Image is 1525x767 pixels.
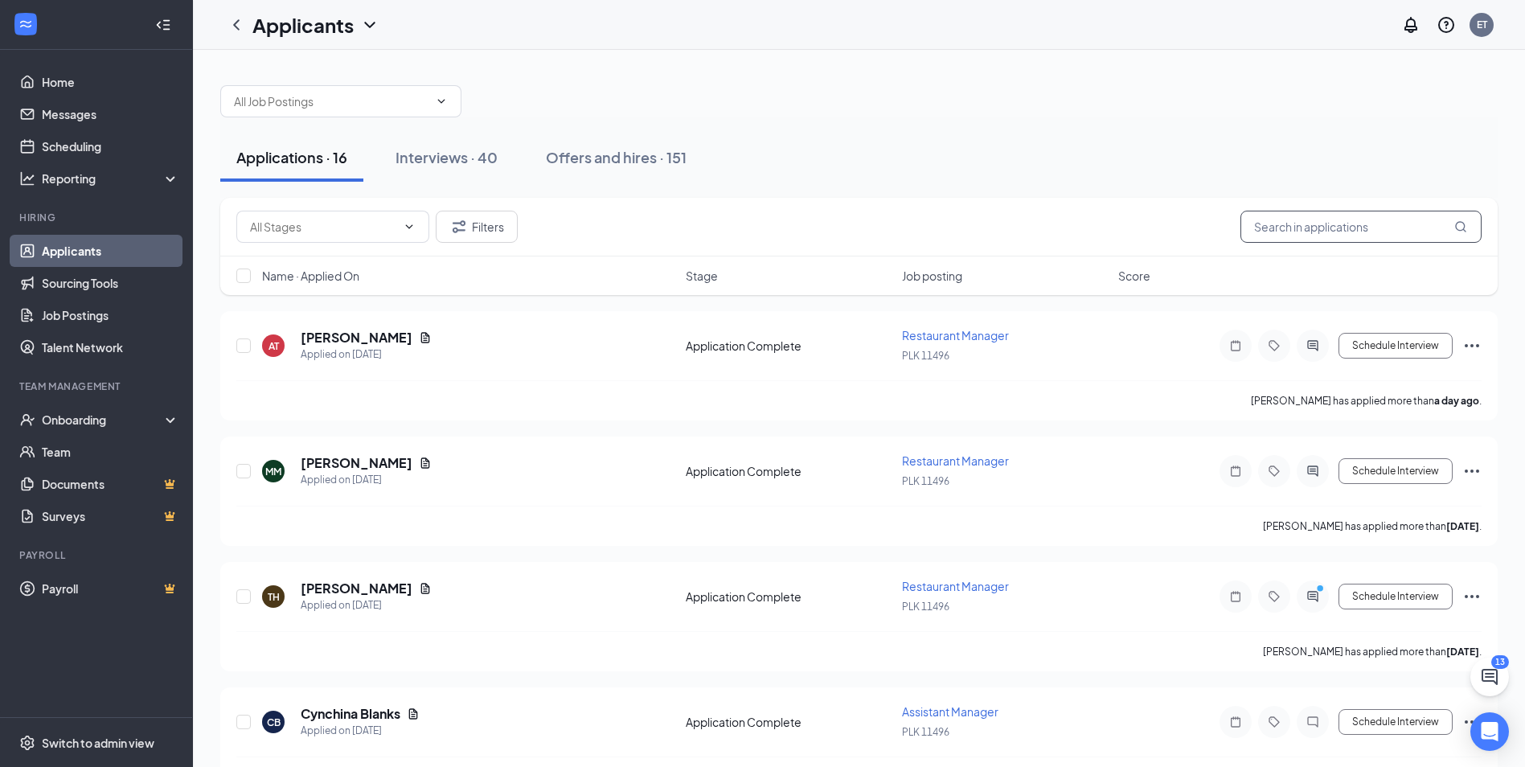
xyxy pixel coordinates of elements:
[301,454,412,472] h5: [PERSON_NAME]
[1226,590,1245,603] svg: Note
[1338,333,1453,359] button: Schedule Interview
[19,170,35,187] svg: Analysis
[902,726,949,738] span: PLK 11496
[686,268,718,284] span: Stage
[1303,590,1322,603] svg: ActiveChat
[1434,395,1479,407] b: a day ago
[1265,716,1284,728] svg: Tag
[1240,211,1482,243] input: Search in applications
[1265,465,1284,478] svg: Tag
[42,331,179,363] a: Talent Network
[236,147,347,167] div: Applications · 16
[902,704,998,719] span: Assistant Manager
[42,267,179,299] a: Sourcing Tools
[436,211,518,243] button: Filter Filters
[902,328,1009,342] span: Restaurant Manager
[1226,339,1245,352] svg: Note
[42,130,179,162] a: Scheduling
[265,465,281,478] div: MM
[686,463,892,479] div: Application Complete
[1401,15,1420,35] svg: Notifications
[419,457,432,470] svg: Document
[1303,339,1322,352] svg: ActiveChat
[1265,339,1284,352] svg: Tag
[396,147,498,167] div: Interviews · 40
[1470,658,1509,696] button: ChatActive
[155,17,171,33] svg: Collapse
[1491,655,1509,669] div: 13
[252,11,354,39] h1: Applicants
[902,453,1009,468] span: Restaurant Manager
[1480,667,1499,687] svg: ChatActive
[42,170,180,187] div: Reporting
[1303,465,1322,478] svg: ActiveChat
[42,66,179,98] a: Home
[42,572,179,605] a: PayrollCrown
[1313,584,1332,597] svg: PrimaryDot
[19,379,176,393] div: Team Management
[42,299,179,331] a: Job Postings
[403,220,416,233] svg: ChevronDown
[234,92,428,110] input: All Job Postings
[419,331,432,344] svg: Document
[42,235,179,267] a: Applicants
[1462,712,1482,732] svg: Ellipses
[269,339,279,353] div: AT
[360,15,379,35] svg: ChevronDown
[250,218,396,236] input: All Stages
[268,590,280,604] div: TH
[902,350,949,362] span: PLK 11496
[1226,465,1245,478] svg: Note
[301,472,432,488] div: Applied on [DATE]
[546,147,687,167] div: Offers and hires · 151
[902,601,949,613] span: PLK 11496
[301,329,412,347] h5: [PERSON_NAME]
[686,714,892,730] div: Application Complete
[686,338,892,354] div: Application Complete
[19,211,176,224] div: Hiring
[42,500,179,532] a: SurveysCrown
[1263,519,1482,533] p: [PERSON_NAME] has applied more than .
[1462,336,1482,355] svg: Ellipses
[301,705,400,723] h5: Cynchina Blanks
[42,412,166,428] div: Onboarding
[449,217,469,236] svg: Filter
[42,468,179,500] a: DocumentsCrown
[407,708,420,720] svg: Document
[435,95,448,108] svg: ChevronDown
[301,347,432,363] div: Applied on [DATE]
[42,98,179,130] a: Messages
[1470,712,1509,751] div: Open Intercom Messenger
[1454,220,1467,233] svg: MagnifyingGlass
[902,579,1009,593] span: Restaurant Manager
[18,16,34,32] svg: WorkstreamLogo
[1263,645,1482,658] p: [PERSON_NAME] has applied more than .
[419,582,432,595] svg: Document
[227,15,246,35] svg: ChevronLeft
[19,735,35,751] svg: Settings
[902,475,949,487] span: PLK 11496
[301,723,420,739] div: Applied on [DATE]
[1251,394,1482,408] p: [PERSON_NAME] has applied more than .
[1437,15,1456,35] svg: QuestionInfo
[686,589,892,605] div: Application Complete
[1462,461,1482,481] svg: Ellipses
[1446,520,1479,532] b: [DATE]
[902,268,962,284] span: Job posting
[1226,716,1245,728] svg: Note
[1303,716,1322,728] svg: ChatInactive
[262,268,359,284] span: Name · Applied On
[42,735,154,751] div: Switch to admin view
[1118,268,1150,284] span: Score
[301,597,432,613] div: Applied on [DATE]
[19,412,35,428] svg: UserCheck
[1446,646,1479,658] b: [DATE]
[1265,590,1284,603] svg: Tag
[301,580,412,597] h5: [PERSON_NAME]
[1338,709,1453,735] button: Schedule Interview
[1338,458,1453,484] button: Schedule Interview
[42,436,179,468] a: Team
[1338,584,1453,609] button: Schedule Interview
[1462,587,1482,606] svg: Ellipses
